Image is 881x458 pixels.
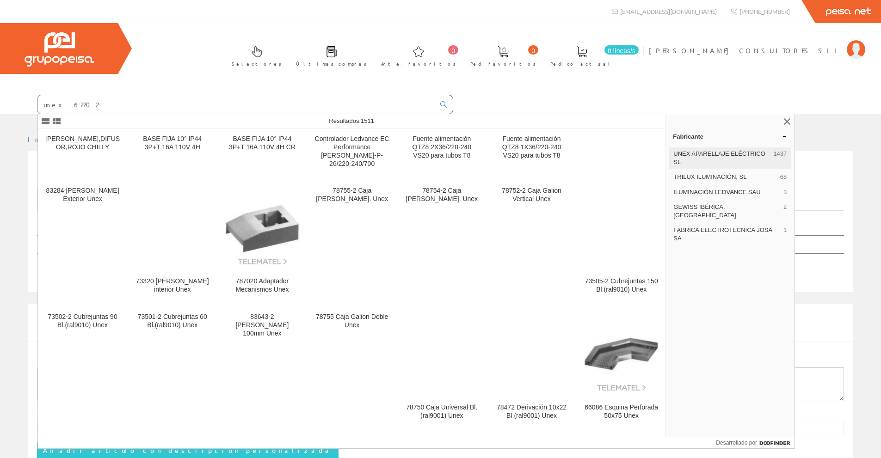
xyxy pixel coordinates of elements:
font: [PERSON_NAME],DIFUSOR,ROJO CHILLY [45,135,120,151]
font: 0 líneas/s [608,47,635,55]
a: Fabricante [665,129,795,144]
a: Desarrollado por [716,437,795,448]
font: 78755-2 Caja [PERSON_NAME]. Unex [316,187,388,202]
font: 68 [780,173,787,180]
font: BASE FIJA 10° IP44 3P+T 16A 110V 4H CR [229,135,296,151]
font: [PHONE_NUMBER] [739,7,790,15]
a: 787020 Adaptador Mecanismos Unex 787020 Adaptador Mecanismos Unex [217,179,307,305]
font: GEWISS IBÉRICA, [GEOGRAPHIC_DATA] [673,203,736,219]
a: 78755 Caja Galion Doble Unex [308,305,397,431]
font: Controlador Ledvance EC Performance [PERSON_NAME]-P-26/220-240/700 [315,135,389,167]
font: Si no ha encontrado algún artículo en nuestro catálogo, introduzca aquí la cantidad y la descripc... [37,314,783,336]
font: 78752-2 Caja Galion Vertical Unex [502,187,561,202]
font: Cantidad [37,408,86,416]
font: Ped. favoritos [470,60,536,67]
font: 83643-2 [PERSON_NAME] 100mm Unex [235,313,289,337]
font: ILUMINACIÓN LEDVANCE SAU [673,189,760,195]
input: Buscar ... [37,95,435,114]
a: 73320 Ángulo interior Unex 73320 [PERSON_NAME] interior Unex [128,179,217,305]
font: Fuente alimentación QTZ8 2X36/220-240 VS20 para tubos T8 [413,135,472,159]
font: Mostrar [37,220,81,229]
a: 83284 [PERSON_NAME] Exterior Unex [38,179,127,305]
a: Selectores [222,38,286,72]
font: 73505-2 Cubrejuntas 150 Bl.(ral9010) Unex [585,277,658,293]
a: 73502-2 Cubrejuntas 90 Bl.(ral9010) Unex [38,305,127,431]
font: 1 [783,226,787,233]
img: 787020 Adaptador Mecanismos Unex [225,191,299,266]
a: Últimas compras [287,38,371,72]
font: [PERSON_NAME] CONSULTORES SLL [649,46,842,55]
font: 3 [783,189,787,195]
img: 66086 Esquina Perforada 50x75 Unex [584,317,659,391]
font: Descripción personalizada [37,356,201,364]
font: Resultados: [329,117,361,124]
a: Listado de artículos [37,189,178,211]
font: 73501-2 Cubrejuntas 60 Bl.(ral9010) Unex [138,313,207,329]
img: Grupo Peisa [25,32,94,67]
a: 78750 Caja Universal Bl.(ral9001) Unex 78750 Caja Universal Bl.(ral9001) Unex [397,305,487,431]
font: 73320 [PERSON_NAME] interior Unex [136,277,209,293]
font: Pedido actual [550,60,613,67]
a: 78752-2 Caja Galion Vertical Unex [487,179,576,305]
a: 73501-2 Cubrejuntas 60 Bl.(ral9010) Unex [128,305,217,431]
font: Desarrollado por [716,440,757,446]
font: Selectores [232,60,282,67]
font: 1511 [361,117,374,124]
a: 83643-2 [PERSON_NAME] 100mm Unex [217,305,307,431]
font: Arte. favoritos [381,60,456,67]
font: Fuente alimentación QTZ8 1X36/220-240 VS20 para tubos T8 [502,135,561,159]
font: 78755 Caja Galion Doble Unex [316,313,388,329]
font: UNEX APARELLAJE ELÉCTRICO SL [673,150,765,165]
a: 78755-2 Caja [PERSON_NAME]. Unex [308,179,397,305]
font: 78754-2 Caja [PERSON_NAME]. Unex [406,187,478,202]
font: BASE FIJA 10° IP44 3P+T 16A 110V 4H [143,135,202,151]
input: Añadir artículo con descripción personalizada [37,442,339,458]
font: 0 [531,47,535,55]
a: [PERSON_NAME] CONSULTORES SLL [649,38,865,47]
a: 78472 Derivación 10x22 Bl.(ral9001) Unex 78472 Derivación 10x22 Bl.(ral9001) Unex [487,305,576,431]
font: 83284 [PERSON_NAME] Exterior Unex [46,187,119,202]
font: Últimas compras [296,60,367,67]
font: Fabricante [673,133,703,140]
a: 78754-2 Caja [PERSON_NAME]. Unex [397,179,487,305]
font: 787020 Adaptador Mecanismos Unex [235,277,289,293]
font: 0 [451,47,455,55]
a: 66086 Esquina Perforada 50x75 Unex 66086 Esquina Perforada 50x75 Unex [577,305,666,431]
font: TRILUX ILUMINACIÓN, SL [673,173,746,180]
a: 73505-2 Cubrejuntas 150 Bl.(ral9010) Unex 73505-2 Cubrejuntas 150 Bl.(ral9010) Unex [577,179,666,305]
font: FABRICA ELECTROTECNICA JOSA SA [673,226,772,242]
font: [EMAIL_ADDRESS][DOMAIN_NAME] [620,7,717,15]
font: 66086 Esquina Perforada 50x75 Unex [585,403,658,419]
font: 78750 Caja Universal Bl.(ral9001) Unex [406,403,477,419]
font: 1437 [773,150,787,157]
font: 2 [783,203,787,210]
a: Inicio [28,135,67,143]
font: 78472 Derivación 10x22 Bl.(ral9001) Unex [497,403,567,419]
font: unex62202 [37,165,119,184]
font: 73502-2 Cubrejuntas 90 Bl.(ral9010) Unex [48,313,117,329]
